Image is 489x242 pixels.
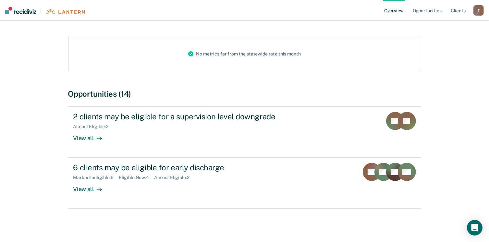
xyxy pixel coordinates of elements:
[73,124,114,129] div: Almost Eligible : 2
[5,7,36,14] img: Recidiviz
[73,112,301,121] div: 2 clients may be eligible for a supervision level downgrade
[73,175,119,180] div: Marked Ineligible : 6
[73,180,110,193] div: View all
[36,8,45,14] span: |
[68,89,421,99] div: Opportunities (14)
[45,9,85,14] img: Lantern
[154,175,195,180] div: Almost Eligible : 2
[119,175,154,180] div: Eligible Now : 4
[467,220,483,236] div: Open Intercom Messenger
[183,37,306,71] div: No metrics far from the statewide rate this month
[68,158,421,209] a: 6 clients may be eligible for early dischargeMarked Ineligible:6Eligible Now:4Almost Eligible:2Vi...
[73,129,110,142] div: View all
[5,7,85,14] a: |
[73,163,301,172] div: 6 clients may be eligible for early discharge
[68,106,421,158] a: 2 clients may be eligible for a supervision level downgradeAlmost Eligible:2View all
[473,5,484,16] button: T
